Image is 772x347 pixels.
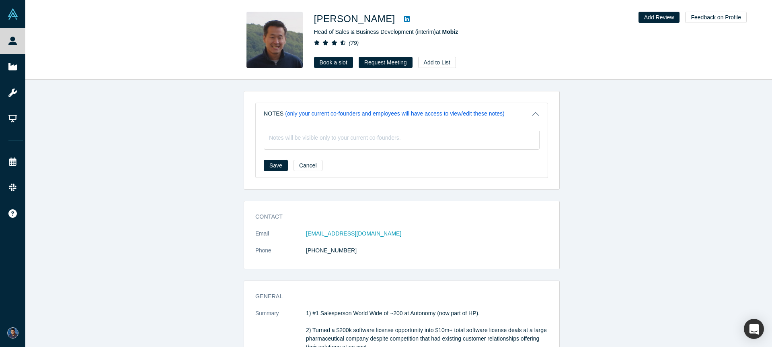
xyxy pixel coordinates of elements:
[264,109,283,118] h3: Notes
[306,247,357,254] a: [PHONE_NUMBER]
[294,160,322,171] button: Cancel
[685,12,747,23] button: Feedback on Profile
[442,29,458,35] a: Mobiz
[7,327,18,339] img: Prayas Tiwari's Account
[246,12,303,68] img: Michael Chang's Profile Image
[349,40,359,46] i: ( 79 )
[359,57,413,68] button: Request Meeting
[314,29,458,35] span: Head of Sales & Business Development (interim) at
[314,12,395,26] h1: [PERSON_NAME]
[639,12,680,23] button: Add Review
[255,292,537,301] h3: General
[255,229,306,246] dt: Email
[256,103,548,124] button: Notes (only your current co-founders and employees will have access to view/edit these notes)
[264,160,288,171] button: Save
[269,134,534,147] div: rdw-editor
[285,110,505,117] p: (only your current co-founders and employees will have access to view/edit these notes)
[255,246,306,263] dt: Phone
[264,131,540,150] div: rdw-wrapper
[7,8,18,20] img: Alchemist Vault Logo
[314,57,353,68] a: Book a slot
[306,230,401,237] a: [EMAIL_ADDRESS][DOMAIN_NAME]
[255,213,537,221] h3: Contact
[418,57,456,68] button: Add to List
